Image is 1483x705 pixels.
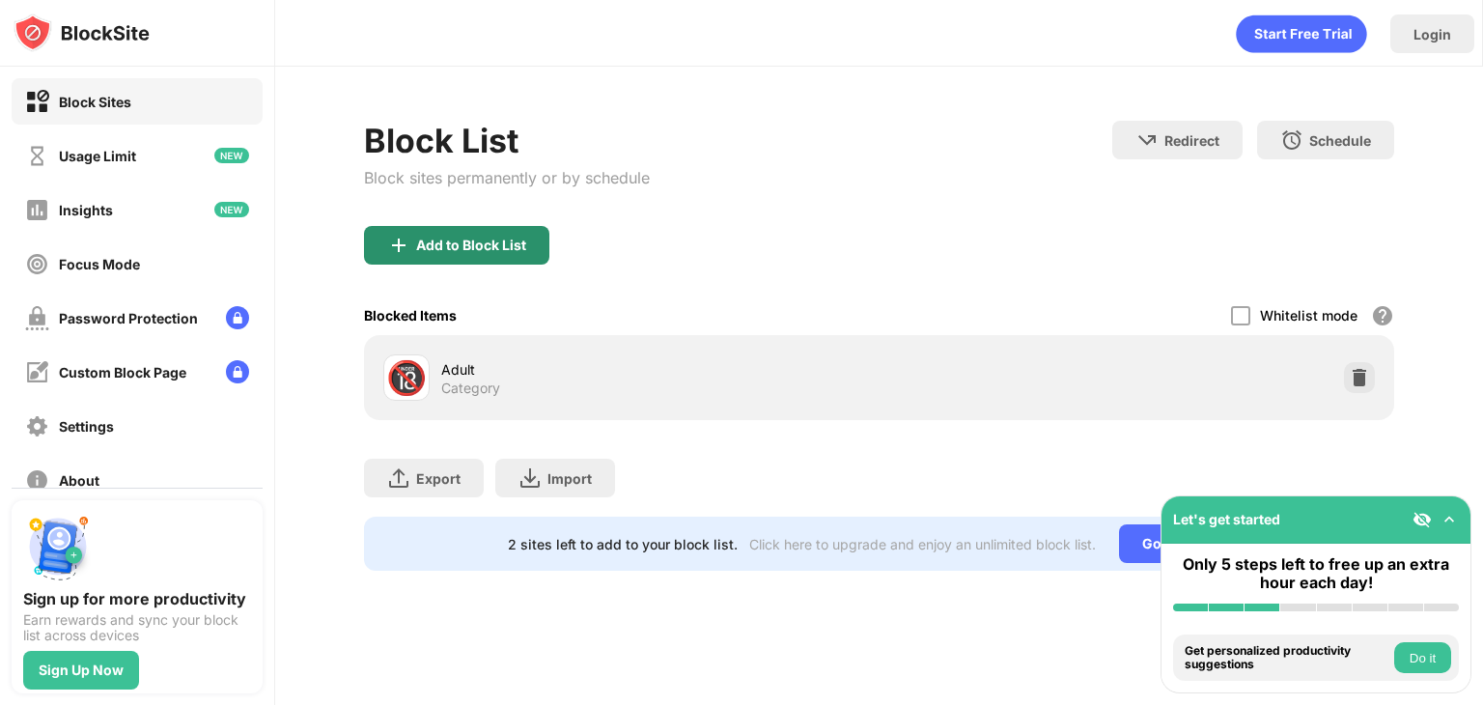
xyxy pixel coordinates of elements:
[59,310,198,326] div: Password Protection
[25,144,49,168] img: time-usage-off.svg
[547,470,592,487] div: Import
[214,202,249,217] img: new-icon.svg
[25,414,49,438] img: settings-off.svg
[508,536,738,552] div: 2 sites left to add to your block list.
[749,536,1096,552] div: Click here to upgrade and enjoy an unlimited block list.
[1394,642,1451,673] button: Do it
[23,512,93,581] img: push-signup.svg
[14,14,150,52] img: logo-blocksite.svg
[386,358,427,398] div: 🔞
[25,252,49,276] img: focus-off.svg
[59,364,186,381] div: Custom Block Page
[1185,644,1389,672] div: Get personalized productivity suggestions
[39,663,124,678] div: Sign Up Now
[25,360,49,384] img: customize-block-page-off.svg
[1309,132,1371,149] div: Schedule
[25,306,49,330] img: password-protection-off.svg
[1173,511,1280,527] div: Let's get started
[364,168,650,187] div: Block sites permanently or by schedule
[1164,132,1219,149] div: Redirect
[59,256,140,272] div: Focus Mode
[226,306,249,329] img: lock-menu.svg
[214,148,249,163] img: new-icon.svg
[23,612,251,643] div: Earn rewards and sync your block list across devices
[416,470,461,487] div: Export
[1413,26,1451,42] div: Login
[1413,510,1432,529] img: eye-not-visible.svg
[59,418,114,435] div: Settings
[1236,14,1367,53] div: animation
[441,380,500,397] div: Category
[1260,307,1357,324] div: Whitelist mode
[59,472,99,489] div: About
[23,589,251,608] div: Sign up for more productivity
[25,198,49,222] img: insights-off.svg
[1173,555,1459,592] div: Only 5 steps left to free up an extra hour each day!
[59,202,113,218] div: Insights
[416,238,526,253] div: Add to Block List
[25,468,49,493] img: about-off.svg
[25,90,49,114] img: block-on.svg
[226,360,249,383] img: lock-menu.svg
[364,121,650,160] div: Block List
[59,148,136,164] div: Usage Limit
[364,307,457,324] div: Blocked Items
[441,359,879,380] div: Adult
[1119,524,1251,563] div: Go Unlimited
[1440,510,1459,529] img: omni-setup-toggle.svg
[59,94,131,110] div: Block Sites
